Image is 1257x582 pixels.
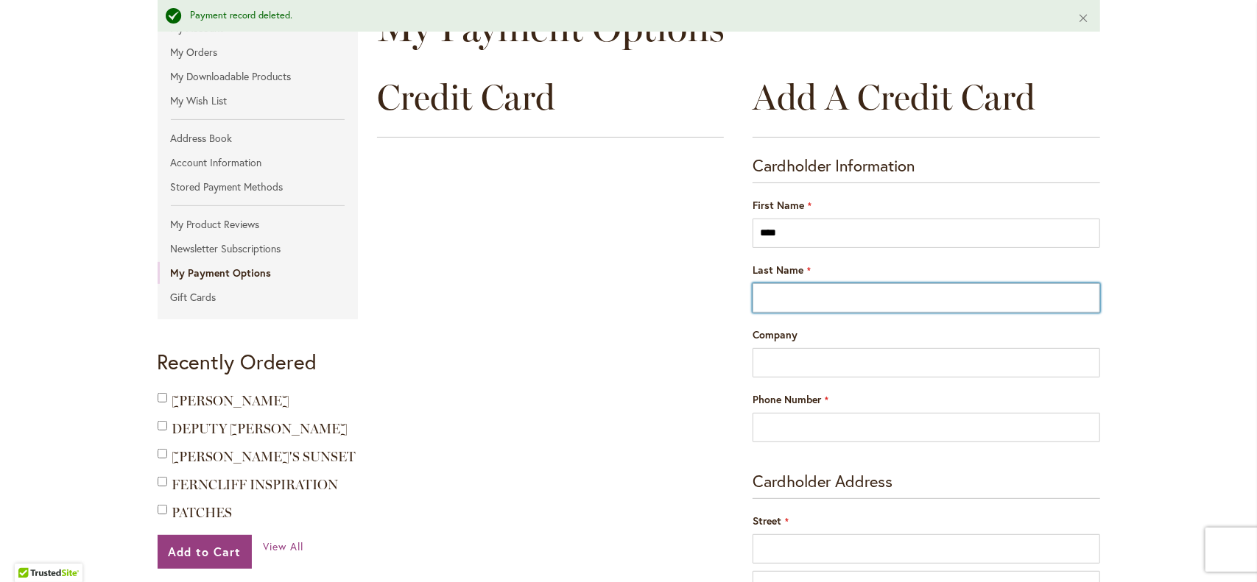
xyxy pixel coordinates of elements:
[158,348,317,375] strong: Recently Ordered
[753,392,821,406] span: Phone Number
[158,176,359,198] a: Stored Payment Methods
[158,65,359,88] a: My Downloadable Products
[172,505,233,521] a: PATCHES
[753,263,803,277] span: Last Name
[172,449,356,465] a: [PERSON_NAME]'S SUNSET
[158,286,359,308] a: Gift Cards
[753,327,797,341] span: Company
[377,79,724,115] h2: Credit Card
[753,155,915,176] span: Cardholder Information
[158,152,359,174] a: Account Information
[753,470,892,491] span: Cardholder Address
[158,238,359,260] a: Newsletter Subscriptions
[158,213,359,235] a: My Product Reviews
[172,477,339,493] a: FERNCLIFF INSPIRATION
[158,127,359,149] a: Address Book
[753,514,781,528] span: Street
[11,530,52,571] iframe: Launch Accessibility Center
[172,421,348,437] a: DEPUTY [PERSON_NAME]
[158,41,359,63] a: My Orders
[263,539,303,554] a: View All
[172,393,290,409] a: [PERSON_NAME]
[753,79,1099,115] h2: Add A Credit Card
[753,198,804,212] span: First Name
[169,544,242,559] span: Add to Cart
[158,535,253,569] button: Add to Cart
[158,262,359,284] strong: My Payment Options
[191,9,1056,23] div: Payment record deleted.
[158,90,359,112] a: My Wish List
